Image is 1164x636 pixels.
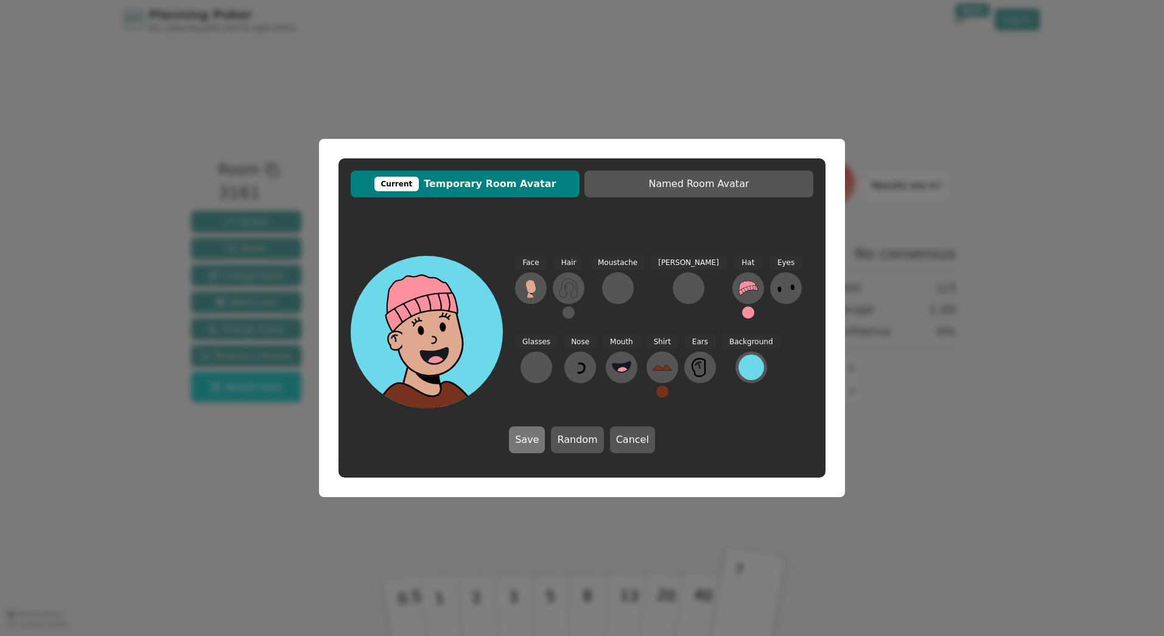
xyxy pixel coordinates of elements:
[722,335,780,349] span: Background
[685,335,715,349] span: Ears
[603,335,640,349] span: Mouth
[770,256,802,270] span: Eyes
[515,335,558,349] span: Glasses
[351,171,580,197] button: CurrentTemporary Room Avatar
[591,177,807,191] span: Named Room Avatar
[515,256,546,270] span: Face
[647,335,678,349] span: Shirt
[584,171,813,197] button: Named Room Avatar
[554,256,584,270] span: Hair
[734,256,762,270] span: Hat
[651,256,726,270] span: [PERSON_NAME]
[357,177,573,191] span: Temporary Room Avatar
[564,335,597,349] span: Nose
[591,256,645,270] span: Moustache
[509,426,545,453] button: Save
[374,177,419,191] div: Current
[610,426,655,453] button: Cancel
[551,426,603,453] button: Random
